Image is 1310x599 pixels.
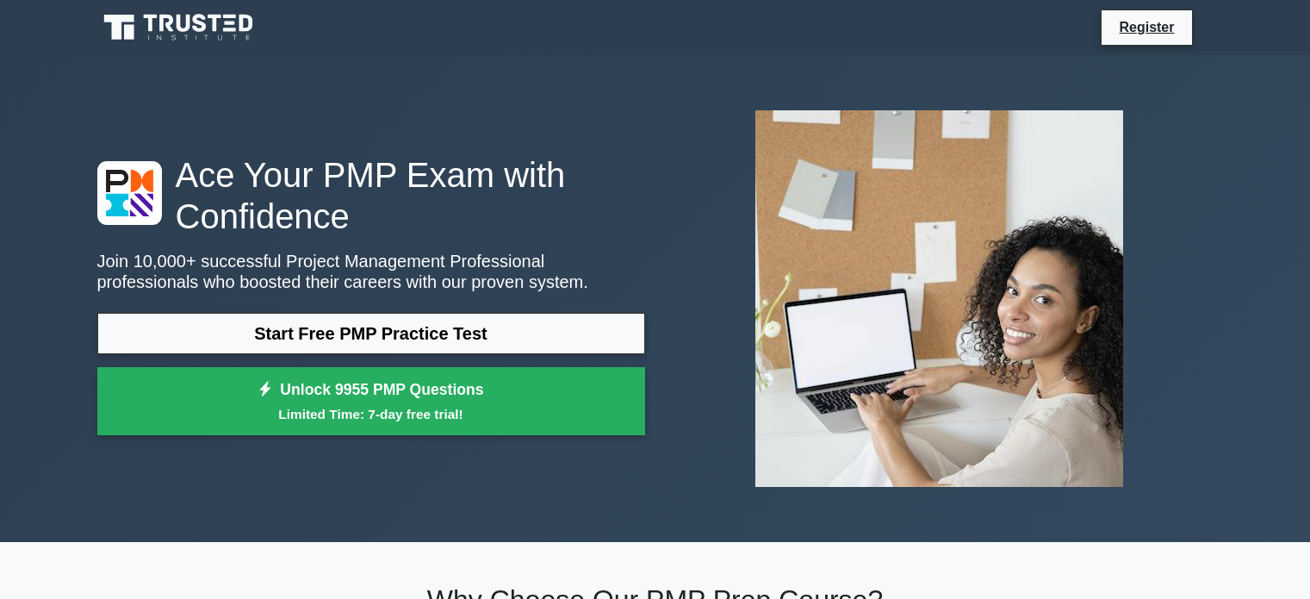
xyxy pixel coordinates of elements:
[97,367,645,436] a: Unlock 9955 PMP QuestionsLimited Time: 7-day free trial!
[97,251,645,292] p: Join 10,000+ successful Project Management Professional professionals who boosted their careers w...
[119,404,624,424] small: Limited Time: 7-day free trial!
[1108,16,1184,38] a: Register
[97,154,645,237] h1: Ace Your PMP Exam with Confidence
[97,313,645,354] a: Start Free PMP Practice Test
